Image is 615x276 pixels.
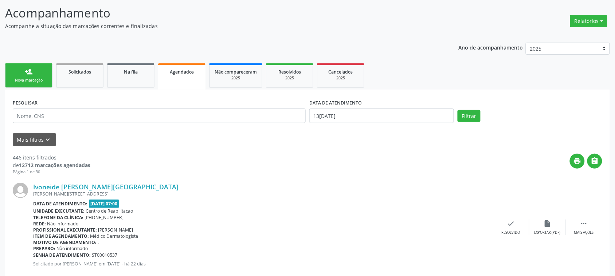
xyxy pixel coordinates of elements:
p: Ano de acompanhamento [459,43,523,52]
span: Agendados [170,69,194,75]
i: check [507,220,515,228]
div: [PERSON_NAME][STREET_ADDRESS] [33,191,493,197]
b: Rede: [33,221,46,227]
div: Exportar (PDF) [534,230,561,235]
span: Não informado [47,221,79,227]
button:  [587,154,602,169]
div: Mais ações [574,230,594,235]
b: Profissional executante: [33,227,97,233]
span: [PERSON_NAME] [98,227,133,233]
p: Solicitado por [PERSON_NAME] em [DATE] - há 22 dias [33,261,493,267]
div: 2025 [322,75,359,81]
span: Resolvidos [278,69,301,75]
button: Mais filtroskeyboard_arrow_down [13,133,56,146]
b: Data de atendimento: [33,201,87,207]
b: Unidade executante: [33,208,85,214]
div: Página 1 de 30 [13,169,90,175]
label: DATA DE ATENDIMENTO [309,97,362,109]
b: Item de agendamento: [33,233,89,239]
i:  [591,157,599,165]
span: Médico Dermatologista [90,233,138,239]
i: print [573,157,581,165]
strong: 12712 marcações agendadas [19,162,90,169]
p: Acompanhe a situação das marcações correntes e finalizadas [5,22,428,30]
span: Solicitados [68,69,91,75]
button: Relatórios [570,15,607,27]
div: 446 itens filtrados [13,154,90,161]
b: Telefone da clínica: [33,214,83,221]
label: PESQUISAR [13,97,38,109]
input: Selecione um intervalo [309,109,454,123]
div: Nova marcação [11,78,47,83]
div: 2025 [215,75,257,81]
span: Cancelados [329,69,353,75]
b: Motivo de agendamento: [33,239,97,245]
i: insert_drive_file [544,220,552,228]
b: Preparo: [33,245,55,252]
span: Não compareceram [215,69,257,75]
div: 2025 [271,75,308,81]
span: Na fila [124,69,138,75]
div: Resolvido [502,230,520,235]
i: keyboard_arrow_down [44,136,52,144]
span: [PHONE_NUMBER] [85,214,124,221]
b: Senha de atendimento: [33,252,91,258]
input: Nome, CNS [13,109,306,123]
span: [DATE] 07:00 [89,200,120,208]
div: de [13,161,90,169]
button: Filtrar [458,110,481,122]
p: Acompanhamento [5,4,428,22]
img: img [13,183,28,198]
span: Centro de Reabilitacao [86,208,133,214]
a: Ivoneide [PERSON_NAME][GEOGRAPHIC_DATA] [33,183,179,191]
span: . [98,239,99,245]
span: ST00010537 [92,252,118,258]
div: person_add [25,68,33,76]
span: Não informado [57,245,88,252]
button: print [570,154,585,169]
i:  [580,220,588,228]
